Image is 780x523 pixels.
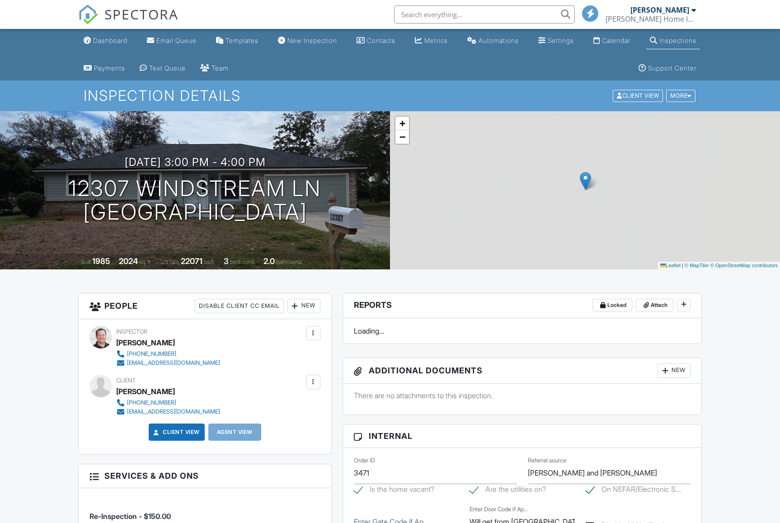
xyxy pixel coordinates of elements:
[343,358,701,384] h3: Additional Documents
[602,37,630,44] div: Calendar
[586,485,681,496] label: On NEFAR/Electronic Supra Lockbox?
[367,37,395,44] div: Contacts
[79,464,331,488] h3: Services & Add ons
[136,60,189,77] a: Text Queue
[116,385,175,398] div: [PERSON_NAME]
[104,5,179,24] span: SPECTORA
[659,37,696,44] div: Inspections
[195,299,284,313] div: Disable Client CC Email
[287,37,337,44] div: New Inspection
[212,33,262,49] a: Templates
[548,37,574,44] div: Settings
[181,256,202,266] div: 22071
[470,505,528,514] label: Enter Door Code if Applicable
[411,33,451,49] a: Metrics
[276,259,302,265] span: bathrooms
[143,33,200,49] a: Email Queue
[116,398,220,407] a: [PHONE_NUMBER]
[535,33,578,49] a: Settings
[606,14,696,24] div: Farrell Home Inspections, P.L.L.C.
[197,60,232,77] a: Team
[424,37,448,44] div: Metrics
[80,60,129,77] a: Payments
[116,407,220,416] a: [EMAIL_ADDRESS][DOMAIN_NAME]
[612,92,665,99] a: Client View
[479,37,519,44] div: Automations
[274,33,341,49] a: New Inspection
[399,131,405,142] span: −
[78,12,179,31] a: SPECTORA
[710,263,778,268] a: © OpenStreetMap contributors
[152,428,200,437] a: Client View
[648,64,696,72] div: Support Center
[646,33,700,49] a: Inspections
[79,293,331,319] h3: People
[354,457,375,465] label: Order ID
[630,5,689,14] div: [PERSON_NAME]
[685,263,709,268] a: © MapTiler
[156,37,197,44] div: Email Queue
[116,336,175,349] div: [PERSON_NAME]
[116,328,147,335] span: Inspector
[149,64,186,72] div: Text Queue
[127,350,176,358] div: [PHONE_NUMBER]
[287,299,320,313] div: New
[119,256,138,266] div: 2024
[89,512,171,521] span: Re-Inspection - $150.00
[93,37,127,44] div: Dashboard
[211,64,229,72] div: Team
[354,485,434,496] label: Is the home vacant?
[139,259,152,265] span: sq. ft.
[230,259,255,265] span: bedrooms
[127,359,220,367] div: [EMAIL_ADDRESS][DOMAIN_NAME]
[116,377,136,384] span: Client
[125,156,266,168] h3: [DATE] 3:00 pm - 4:00 pm
[580,172,591,190] img: Marker
[395,130,409,144] a: Zoom out
[635,60,700,77] a: Support Center
[116,358,220,368] a: [EMAIL_ADDRESS][DOMAIN_NAME]
[263,256,275,266] div: 2.0
[666,90,695,102] div: More
[224,256,229,266] div: 3
[658,363,691,378] div: New
[590,33,634,49] a: Calendar
[343,424,701,448] h3: Internal
[528,457,566,465] label: Referral source
[682,263,683,268] span: |
[69,177,321,225] h1: 12307 Windstream Ln [GEOGRAPHIC_DATA]
[81,259,91,265] span: Built
[613,90,663,102] div: Client View
[116,349,220,358] a: [PHONE_NUMBER]
[660,263,681,268] a: Leaflet
[78,5,98,24] img: The Best Home Inspection Software - Spectora
[84,88,696,104] h1: Inspection Details
[399,118,405,129] span: +
[394,5,575,24] input: Search everything...
[395,117,409,130] a: Zoom in
[470,485,546,496] label: Are the utilities on?
[94,64,125,72] div: Payments
[226,37,258,44] div: Templates
[354,391,691,400] p: There are no attachments to this inspection.
[204,259,215,265] span: sq.ft.
[464,33,522,49] a: Automations (Basic)
[80,33,131,49] a: Dashboard
[92,256,110,266] div: 1985
[127,408,220,415] div: [EMAIL_ADDRESS][DOMAIN_NAME]
[127,399,176,406] div: [PHONE_NUMBER]
[353,33,399,49] a: Contacts
[160,259,179,265] span: Lot Size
